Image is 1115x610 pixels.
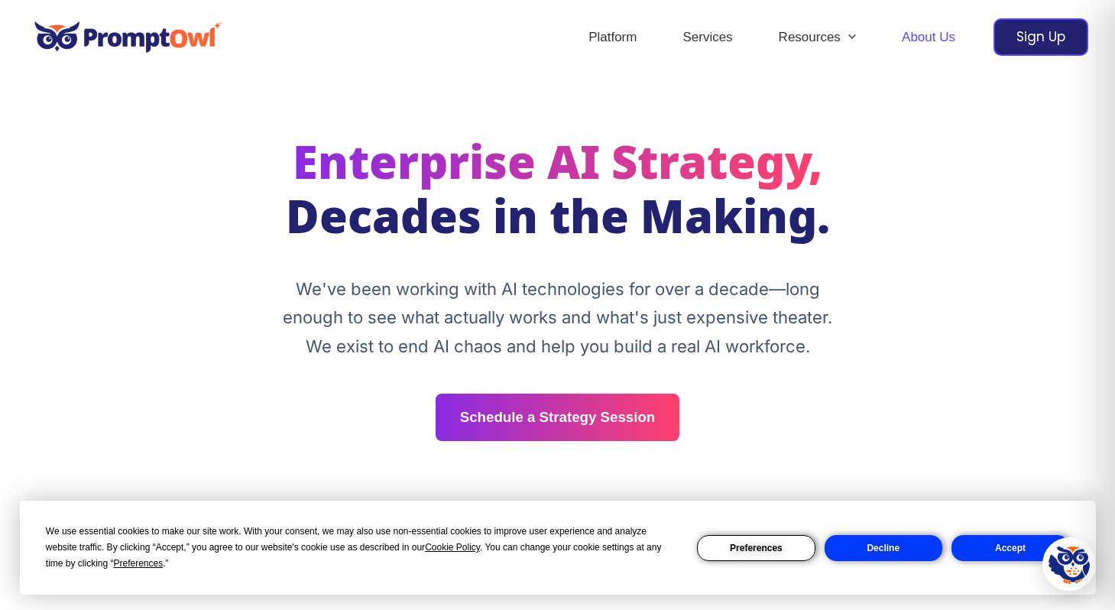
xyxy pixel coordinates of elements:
[114,558,164,569] span: Preferences
[20,501,1096,595] div: Cookie Consent Prompt
[697,535,815,561] button: Preferences
[1049,543,1090,585] img: Hootie - PromptOwl AI Assistant
[46,524,679,572] div: We use essential cookies to make our site work. With your consent, we may also use non-essential ...
[825,535,942,561] button: Decline
[27,11,229,63] img: promptowl.ai logo
[660,11,755,64] a: Services
[879,11,978,64] a: About Us
[993,18,1088,56] a: Sign Up
[756,11,879,64] a: ResourcesMenu Toggle
[271,275,844,362] p: We've been working with AI technologies for over a decade—long enough to see what actually works ...
[293,137,822,196] span: Enterprise AI Strategy,
[425,542,480,553] span: Cookie Policy
[125,140,990,249] h1: Decades in the Making.
[951,535,1069,561] button: Accept
[841,11,856,64] span: Menu Toggle
[436,394,680,441] a: Schedule a Strategy Session
[566,11,660,64] a: Platform
[566,11,978,64] nav: Site Navigation: Header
